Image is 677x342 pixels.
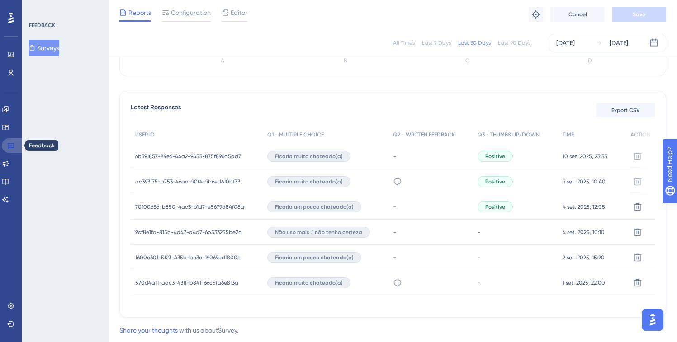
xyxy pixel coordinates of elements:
a: Share your thoughts [119,327,178,334]
button: Cancel [550,7,605,22]
span: Reports [128,7,151,18]
div: with us about Survey . [119,325,238,336]
div: - [393,253,469,262]
text: D [588,57,592,64]
span: Ficaria um pouco chateado(a) [275,203,354,211]
span: 9 set. 2025, 10:40 [563,178,606,185]
span: TIME [563,131,574,138]
span: USER ID [135,131,155,138]
div: Last 90 Days [498,39,530,47]
span: Positive [485,178,505,185]
span: 70f00656-b850-4ac3-b1d7-e5679d84f08a [135,203,244,211]
span: Configuration [171,7,211,18]
span: 6b391857-89e6-44a2-9453-875f896a5ad7 [135,153,241,160]
div: [DATE] [556,37,575,48]
span: Positive [485,153,505,160]
span: Não uso mais / não tenho certeza [275,229,362,236]
span: 10 set. 2025, 23:35 [563,153,607,160]
span: Ficaria muito chateado(a) [275,153,343,160]
span: Cancel [568,11,587,18]
span: Latest Responses [131,102,181,118]
span: 1600e601-5123-435b-be3c-19069edf800e [135,254,241,261]
text: A [221,57,224,64]
span: Need Help? [21,2,57,13]
div: [DATE] [610,37,628,48]
span: 2 set. 2025, 15:20 [563,254,605,261]
span: 1 set. 2025, 22:00 [563,279,605,286]
span: Export CSV [611,107,640,114]
button: Export CSV [596,103,655,117]
span: Q1 - MULTIPLE CHOICE [267,131,324,138]
span: Ficaria muito chateado(a) [275,279,343,286]
div: FEEDBACK [29,22,55,29]
span: Q3 - THUMBS UP/DOWN [478,131,540,138]
span: 570d4a11-aac3-431f-b841-66c5fa6e8f3a [135,279,238,286]
span: 9cf8e1fa-815b-4d47-a4d7-6b533255be2a [135,229,242,236]
span: 4 set. 2025, 12:05 [563,203,605,211]
text: C [465,57,469,64]
div: Last 30 Days [458,39,491,47]
div: - [393,152,469,160]
div: All Times [393,39,415,47]
div: - [393,228,469,236]
span: ACTION [630,131,650,138]
span: Ficaria muito chateado(a) [275,178,343,185]
button: Save [612,7,666,22]
button: Surveys [29,40,59,56]
text: B [344,57,347,64]
span: Editor [231,7,247,18]
span: - [478,279,480,286]
span: ac393f75-a753-46aa-90f4-9b6ed610bf33 [135,178,240,185]
div: - [393,202,469,211]
span: - [478,254,480,261]
div: Last 7 Days [422,39,451,47]
span: Save [633,11,645,18]
span: Q2 - WRITTEN FEEDBACK [393,131,455,138]
span: Ficaria um pouco chateado(a) [275,254,354,261]
span: 4 set. 2025, 10:10 [563,229,605,236]
span: Positive [485,203,505,211]
iframe: UserGuiding AI Assistant Launcher [639,306,666,333]
span: - [478,229,480,236]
